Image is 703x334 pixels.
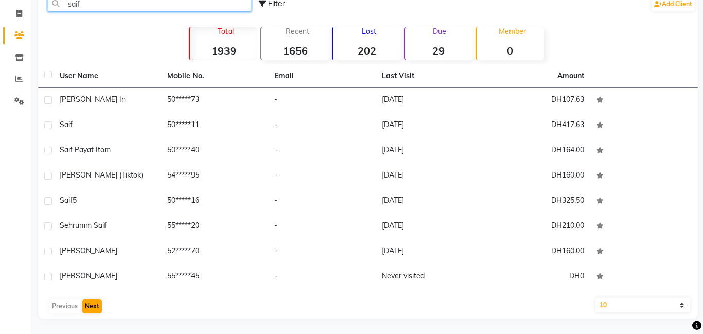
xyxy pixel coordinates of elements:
th: Mobile No. [161,64,269,88]
span: umm saif [75,221,107,230]
span: saif5 [60,196,77,205]
td: [DATE] [376,113,483,138]
td: DH164.00 [483,138,591,164]
span: [PERSON_NAME] [60,271,117,280]
td: DH160.00 [483,239,591,265]
td: - [268,214,376,239]
strong: 29 [405,44,472,57]
td: DH417.63 [483,113,591,138]
td: [DATE] [376,239,483,265]
strong: 1656 [261,44,329,57]
p: Member [481,27,544,36]
strong: 1939 [190,44,257,57]
span: [PERSON_NAME] (tiktok) [60,170,143,180]
span: saif payat itom [60,145,111,154]
td: - [268,189,376,214]
td: [DATE] [376,189,483,214]
td: - [268,265,376,290]
td: [DATE] [376,214,483,239]
strong: 202 [333,44,400,57]
th: User Name [54,64,161,88]
td: - [268,164,376,189]
td: DH210.00 [483,214,591,239]
p: Due [407,27,472,36]
td: [DATE] [376,164,483,189]
span: [PERSON_NAME] in [60,95,126,104]
td: DH325.50 [483,189,591,214]
p: Total [194,27,257,36]
th: Email [268,64,376,88]
td: Never visited [376,265,483,290]
td: [DATE] [376,138,483,164]
td: DH160.00 [483,164,591,189]
p: Recent [266,27,329,36]
span: sehr [60,221,75,230]
span: saif [60,120,73,129]
strong: 0 [477,44,544,57]
button: Next [82,299,102,313]
span: [PERSON_NAME] [60,246,117,255]
td: DH107.63 [483,88,591,113]
th: Amount [551,64,590,87]
p: Lost [337,27,400,36]
td: - [268,113,376,138]
td: - [268,239,376,265]
th: Last Visit [376,64,483,88]
td: - [268,138,376,164]
td: [DATE] [376,88,483,113]
td: - [268,88,376,113]
td: DH0 [483,265,591,290]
